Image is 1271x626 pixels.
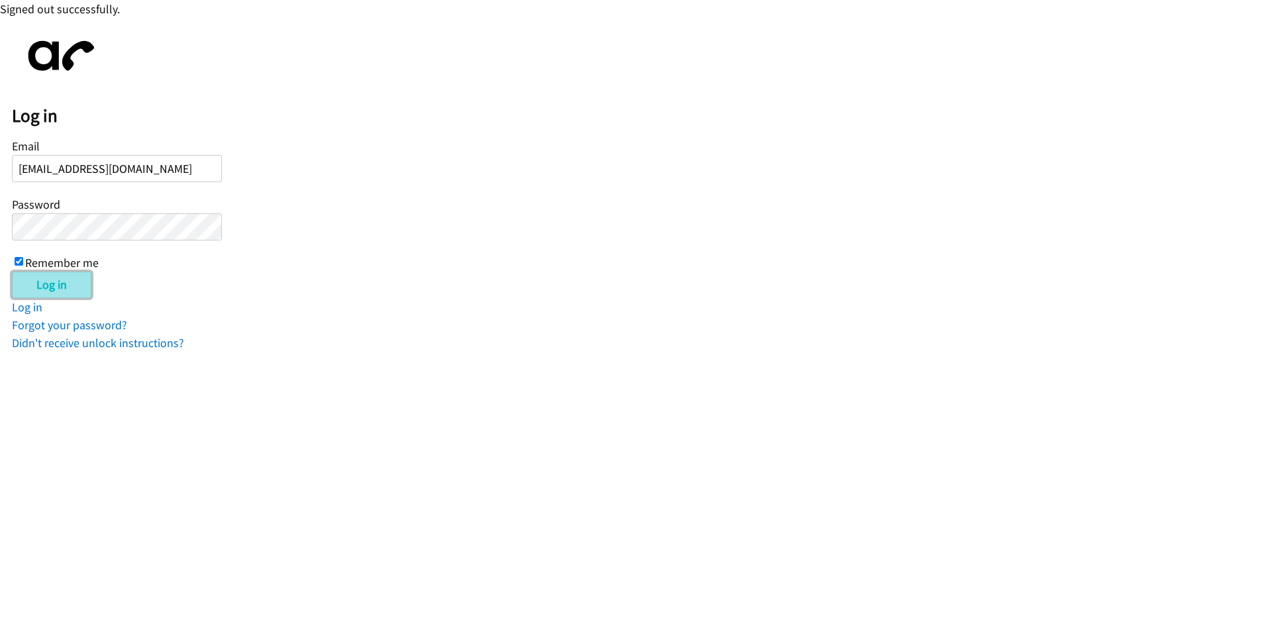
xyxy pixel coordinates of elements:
input: Log in [12,272,91,298]
label: Password [12,197,60,212]
label: Remember me [25,255,99,270]
h2: Log in [12,105,1271,127]
a: Log in [12,299,42,315]
label: Email [12,138,40,154]
img: aphone-8a226864a2ddd6a5e75d1ebefc011f4aa8f32683c2d82f3fb0802fe031f96514.svg [12,30,105,82]
a: Forgot your password? [12,317,127,333]
a: Didn't receive unlock instructions? [12,335,184,350]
